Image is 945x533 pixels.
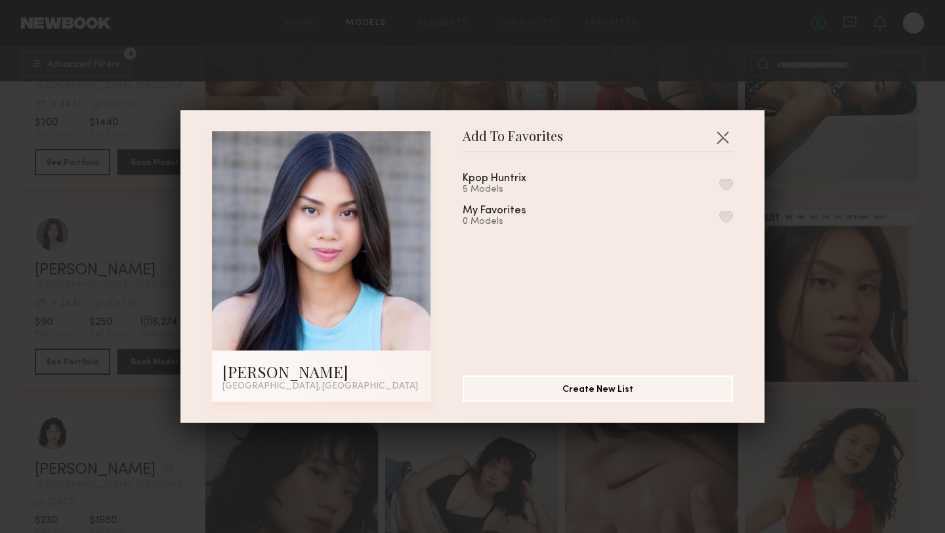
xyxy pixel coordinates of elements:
div: 0 Models [463,217,558,227]
button: Close [712,127,733,148]
div: [PERSON_NAME] [222,361,421,382]
span: Add To Favorites [463,131,563,151]
div: [GEOGRAPHIC_DATA], [GEOGRAPHIC_DATA] [222,382,421,391]
div: 5 Models [463,184,558,195]
button: Create New List [463,375,733,402]
div: Kpop Huntrix [463,173,526,184]
div: My Favorites [463,205,526,217]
